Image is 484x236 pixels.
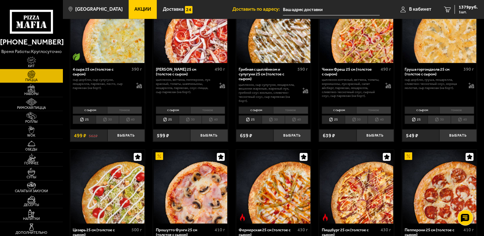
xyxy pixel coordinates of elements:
li: 30 [345,115,368,124]
span: В кабинет [409,7,431,12]
li: 25 [239,115,262,124]
p: цыпленок копченый, ветчина, томаты, корнишоны, лук красный, салат айсберг, пармезан, моцарелла, с... [322,78,380,98]
span: 1379 руб. [459,5,478,9]
button: Выбрать [439,129,477,142]
li: с сыром [405,107,439,114]
li: 25 [322,115,345,124]
a: Цезарь 25 см (толстое с сыром) [70,150,145,224]
a: Острое блюдоФермерская 25 см (толстое с сыром) [236,150,311,224]
a: АкционныйПрошутто Фунги 25 см (толстое с сыром) [153,150,228,224]
span: 430 г [298,227,308,233]
p: сыр дорблю, груша, моцарелла, сливочно-чесночный соус, корица молотая, сыр пармезан (на борт). [405,78,463,90]
li: тонкое [439,107,474,114]
li: тонкое [190,107,225,114]
li: 40 [368,115,391,124]
p: цыпленок, ветчина, пепперони, лук красный, томаты, шампиньоны, моцарелла, пармезан, соус-пицца, с... [156,78,214,94]
li: тонкое [356,107,391,114]
button: Выбрать [273,129,311,142]
button: Выбрать [190,129,228,142]
img: Пепперони 25 см (толстое с сыром) [402,150,476,224]
span: 549 ₽ [406,133,418,138]
span: 590 г [298,67,308,72]
li: с сыром [322,107,356,114]
span: 410 г [215,227,225,233]
li: 30 [262,115,285,124]
li: с сыром [239,107,273,114]
span: 430 г [381,227,391,233]
input: Ваш адрес доставки [283,4,380,15]
img: Острое блюдо [322,214,329,221]
span: [GEOGRAPHIC_DATA] [75,7,123,12]
a: АкционныйПепперони 25 см (толстое с сыром) [402,150,477,224]
s: 562 ₽ [89,133,98,138]
div: Чикен Фреш 25 см (толстое с сыром) [322,67,379,77]
img: Пиццбург 25 см (толстое с сыром) [320,150,394,224]
button: Выбрать [357,129,394,142]
button: Выбрать [107,129,145,142]
img: Острое блюдо [239,214,246,221]
li: 25 [405,115,428,124]
li: тонкое [273,107,308,114]
img: Акционный [156,152,163,160]
img: Прошутто Фунги 25 см (толстое с сыром) [154,150,228,224]
span: 500 г [132,227,142,233]
li: 40 [285,115,308,124]
a: Острое блюдоПиццбург 25 см (толстое с сыром) [319,150,394,224]
li: 40 [119,115,142,124]
span: 490 г [215,67,225,72]
li: с сыром [73,107,107,114]
li: 30 [96,115,119,124]
span: 499 ₽ [74,133,86,138]
li: 40 [451,115,474,124]
span: 1 шт. [459,10,478,14]
img: Вегетарианское блюдо [73,53,80,61]
div: 4 сыра 25 см (толстое с сыром) [73,67,130,77]
div: Груша горгондзола 25 см (толстое с сыром) [405,67,462,77]
li: 25 [73,115,96,124]
span: Доставка [163,7,184,12]
img: Цезарь 25 см (толстое с сыром) [70,150,144,224]
span: Доставить по адресу: [232,7,283,12]
span: 410 г [464,227,474,233]
p: цыпленок, сыр сулугуни, моцарелла, вешенки жареные, жареный лук, грибной соус Жюльен, сливочно-че... [239,83,297,103]
li: 25 [156,115,179,124]
li: 30 [179,115,202,124]
li: тонкое [107,107,142,114]
p: сыр дорблю, сыр сулугуни, моцарелла, пармезан, песто, сыр пармезан (на борт). [73,78,131,90]
span: 639 ₽ [323,133,335,138]
div: [PERSON_NAME] 25 см (толстое с сыром) [156,67,213,77]
img: Акционный [405,152,412,160]
span: 390 г [132,67,142,72]
li: 30 [428,115,451,124]
span: Акции [134,7,151,12]
span: 490 г [381,67,391,72]
img: 15daf4d41897b9f0e9f617042186c801.svg [185,6,193,14]
span: 390 г [464,67,474,72]
li: 40 [202,115,225,124]
li: с сыром [156,107,190,114]
span: Новолитовская улица, 4 [283,4,380,15]
span: 599 ₽ [157,133,169,138]
span: 659 ₽ [240,133,252,138]
div: Грибная с цыплёнком и сулугуни 25 см (толстое с сыром) [239,67,296,81]
img: Фермерская 25 см (толстое с сыром) [236,150,310,224]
